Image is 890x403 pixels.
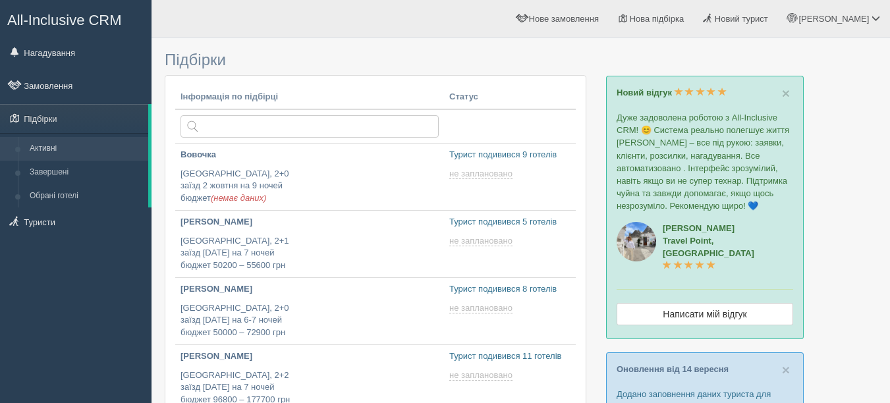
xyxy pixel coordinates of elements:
p: Турист подивився 9 готелів [449,149,570,161]
a: All-Inclusive CRM [1,1,151,37]
a: Вовочка [GEOGRAPHIC_DATA], 2+0заїзд 2 жовтня на 9 ночейбюджет(немає даних) [175,144,444,210]
p: Турист подивився 11 готелів [449,350,570,363]
a: [PERSON_NAME] [GEOGRAPHIC_DATA], 2+0заїзд [DATE] на 6-7 ночейбюджет 50000 – 72900 грн [175,278,444,344]
p: [GEOGRAPHIC_DATA], 2+0 заїзд 2 жовтня на 9 ночей бюджет [181,168,439,205]
a: Новий відгук [617,88,727,97]
a: Активні [24,137,148,161]
span: не заплановано [449,370,513,381]
span: не заплановано [449,303,513,313]
input: Пошук за країною або туристом [181,115,439,138]
th: Статус [444,86,576,109]
span: × [782,362,790,377]
a: не заплановано [449,303,515,313]
a: [PERSON_NAME] [GEOGRAPHIC_DATA], 2+1заїзд [DATE] на 7 ночейбюджет 50200 – 55600 грн [175,211,444,277]
span: [PERSON_NAME] [798,14,869,24]
p: Вовочка [181,149,439,161]
a: [PERSON_NAME]Travel Point, [GEOGRAPHIC_DATA] [663,223,754,271]
span: × [782,86,790,101]
button: Close [782,363,790,377]
p: [GEOGRAPHIC_DATA], 2+0 заїзд [DATE] на 6-7 ночей бюджет 50000 – 72900 грн [181,302,439,339]
a: Оновлення від 14 вересня [617,364,729,374]
span: Новий турист [715,14,768,24]
span: не заплановано [449,169,513,179]
p: [GEOGRAPHIC_DATA], 2+1 заїзд [DATE] на 7 ночей бюджет 50200 – 55600 грн [181,235,439,272]
p: Турист подивився 5 готелів [449,216,570,228]
span: не заплановано [449,236,513,246]
p: Дуже задоволена роботою з All-Inclusive CRM! 😊 Система реально полегшує життя [PERSON_NAME] – все... [617,111,793,212]
p: Турист подивився 8 готелів [449,283,570,296]
p: [PERSON_NAME] [181,216,439,228]
button: Close [782,86,790,100]
p: [PERSON_NAME] [181,350,439,363]
a: Написати мій відгук [617,303,793,325]
a: не заплановано [449,236,515,246]
p: [PERSON_NAME] [181,283,439,296]
a: Завершені [24,161,148,184]
span: All-Inclusive CRM [7,12,122,28]
span: Підбірки [165,51,226,68]
a: не заплановано [449,169,515,179]
span: (немає даних) [211,193,266,203]
th: Інформація по підбірці [175,86,444,109]
span: Нова підбірка [630,14,684,24]
a: Обрані готелі [24,184,148,208]
span: Нове замовлення [529,14,599,24]
a: не заплановано [449,370,515,381]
